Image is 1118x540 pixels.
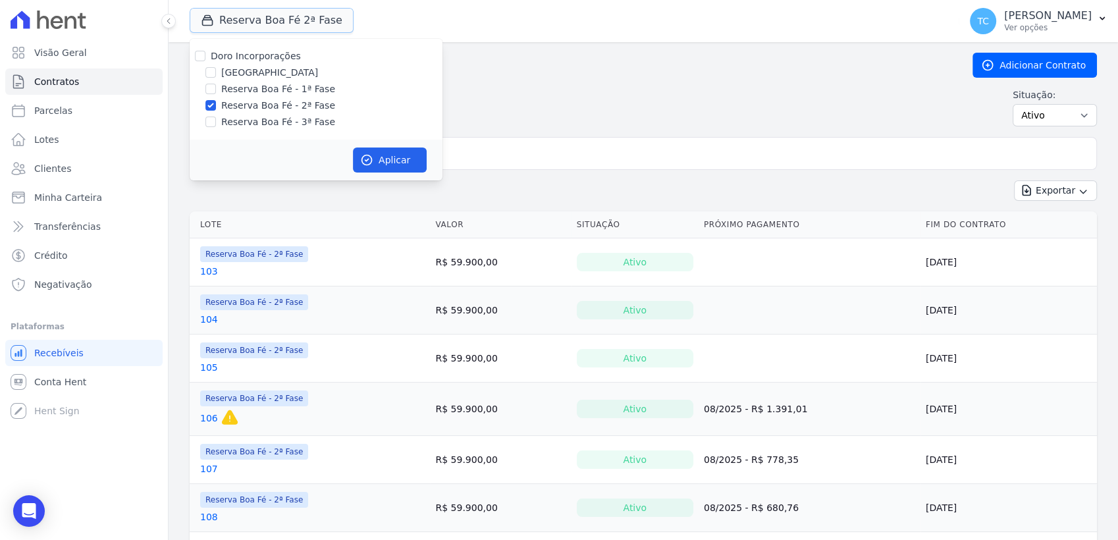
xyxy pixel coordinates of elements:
div: Ativo [577,301,693,319]
a: 08/2025 - R$ 1.391,01 [704,404,808,414]
span: Parcelas [34,104,72,117]
th: Lote [190,211,430,238]
a: Lotes [5,126,163,153]
div: Ativo [577,450,693,469]
button: Exportar [1014,180,1097,201]
td: [DATE] [920,335,1097,383]
p: Ver opções [1004,22,1092,33]
div: Ativo [577,349,693,367]
button: Aplicar [353,148,427,173]
div: Open Intercom Messenger [13,495,45,527]
div: Ativo [577,400,693,418]
th: Situação [572,211,699,238]
label: Doro Incorporações [211,51,301,61]
a: Adicionar Contrato [972,53,1097,78]
td: R$ 59.900,00 [430,484,571,532]
span: Clientes [34,162,71,175]
p: [PERSON_NAME] [1004,9,1092,22]
button: Reserva Boa Fé 2ª Fase [190,8,354,33]
label: Situação: [1013,88,1097,101]
label: Reserva Boa Fé - 2ª Fase [221,99,335,113]
div: Ativo [577,253,693,271]
label: Reserva Boa Fé - 3ª Fase [221,115,335,129]
td: R$ 59.900,00 [430,436,571,484]
a: 08/2025 - R$ 778,35 [704,454,799,465]
td: R$ 59.900,00 [430,383,571,436]
a: 104 [200,313,218,326]
a: 105 [200,361,218,374]
a: Crédito [5,242,163,269]
a: Negativação [5,271,163,298]
span: Lotes [34,133,59,146]
span: Crédito [34,249,68,262]
span: Reserva Boa Fé - 2ª Fase [200,444,308,460]
span: Minha Carteira [34,191,102,204]
td: [DATE] [920,436,1097,484]
label: Reserva Boa Fé - 1ª Fase [221,82,335,96]
a: Visão Geral [5,40,163,66]
span: TC [977,16,989,26]
a: Parcelas [5,97,163,124]
input: Buscar por nome do lote [211,140,1091,167]
th: Valor [430,211,571,238]
h2: Contratos [190,53,951,77]
a: Transferências [5,213,163,240]
span: Reserva Boa Fé - 2ª Fase [200,294,308,310]
th: Fim do Contrato [920,211,1097,238]
label: [GEOGRAPHIC_DATA] [221,66,318,80]
span: Reserva Boa Fé - 2ª Fase [200,391,308,406]
a: Minha Carteira [5,184,163,211]
a: Contratos [5,68,163,95]
td: R$ 59.900,00 [430,238,571,286]
td: [DATE] [920,383,1097,436]
span: Reserva Boa Fé - 2ª Fase [200,342,308,358]
button: TC [PERSON_NAME] Ver opções [959,3,1118,40]
a: Recebíveis [5,340,163,366]
div: Ativo [577,499,693,517]
span: Transferências [34,220,101,233]
a: Clientes [5,155,163,182]
th: Próximo Pagamento [699,211,920,238]
a: Conta Hent [5,369,163,395]
span: Contratos [34,75,79,88]
td: [DATE] [920,484,1097,532]
td: R$ 59.900,00 [430,286,571,335]
td: [DATE] [920,286,1097,335]
a: 107 [200,462,218,475]
td: R$ 59.900,00 [430,335,571,383]
span: Conta Hent [34,375,86,389]
a: 103 [200,265,218,278]
span: Recebíveis [34,346,84,360]
span: Reserva Boa Fé - 2ª Fase [200,492,308,508]
span: Visão Geral [34,46,87,59]
a: 108 [200,510,218,524]
a: 106 [200,412,218,425]
div: Plataformas [11,319,157,335]
td: [DATE] [920,238,1097,286]
span: Negativação [34,278,92,291]
a: 08/2025 - R$ 680,76 [704,502,799,513]
span: Reserva Boa Fé - 2ª Fase [200,246,308,262]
